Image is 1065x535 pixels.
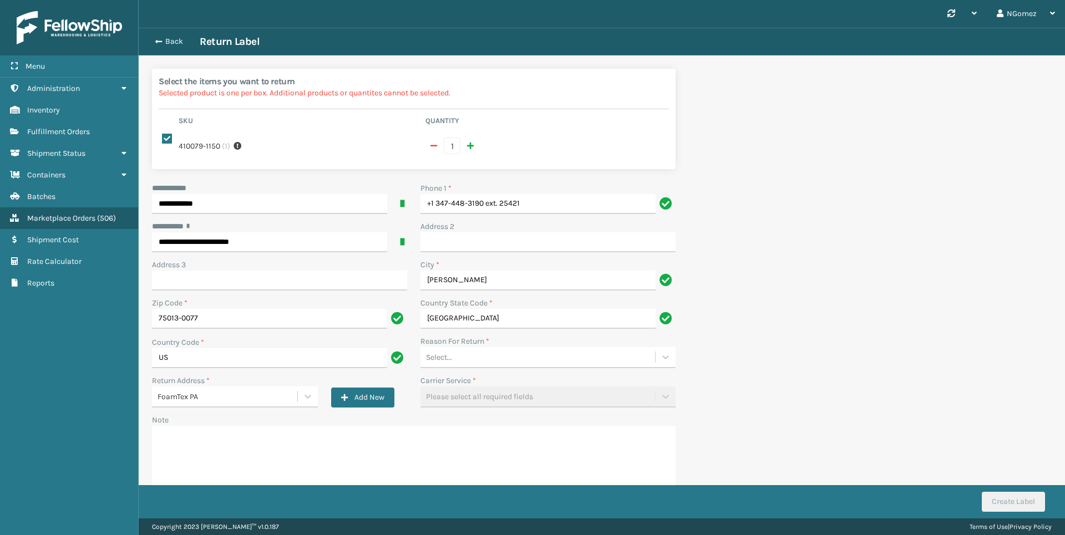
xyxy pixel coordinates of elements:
h3: Return Label [200,35,260,48]
label: Carrier Service [420,375,476,386]
span: Shipment Cost [27,235,79,244]
button: Create Label [982,492,1045,512]
label: Return Address [152,375,210,386]
label: Reason For Return [420,335,489,347]
p: Selected product is one per box. Additional products or quantites cannot be selected. [159,87,669,99]
span: ( 506 ) [97,213,116,223]
button: Back [149,37,200,47]
span: Reports [27,278,54,288]
span: Inventory [27,105,60,115]
p: Copyright 2023 [PERSON_NAME]™ v 1.0.187 [152,518,279,535]
label: Address 2 [420,221,454,232]
div: | [970,518,1052,535]
label: Note [152,415,169,425]
label: City [420,259,439,271]
label: Address 3 [152,259,186,271]
img: logo [17,11,122,44]
span: Marketplace Orders [27,213,95,223]
label: Country Code [152,337,204,348]
label: Phone 1 [420,182,452,194]
div: Select... [426,351,452,363]
a: Terms of Use [970,523,1008,531]
span: Batches [27,192,55,201]
th: Quantity [422,116,669,129]
button: Add New [331,388,394,407]
span: Shipment Status [27,149,85,158]
span: Menu [26,62,45,71]
label: Country State Code [420,297,493,309]
div: FoamTex PA [158,391,298,402]
th: Sku [175,116,422,129]
span: Fulfillment Orders [27,127,90,136]
h2: Select the items you want to return [159,75,669,87]
span: Rate Calculator [27,257,82,266]
label: 410079-1150 [179,140,220,152]
a: Privacy Policy [1010,523,1052,531]
span: Administration [27,84,80,93]
label: Zip Code [152,297,187,309]
span: Containers [27,170,65,180]
span: ( 1 ) [222,140,230,152]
